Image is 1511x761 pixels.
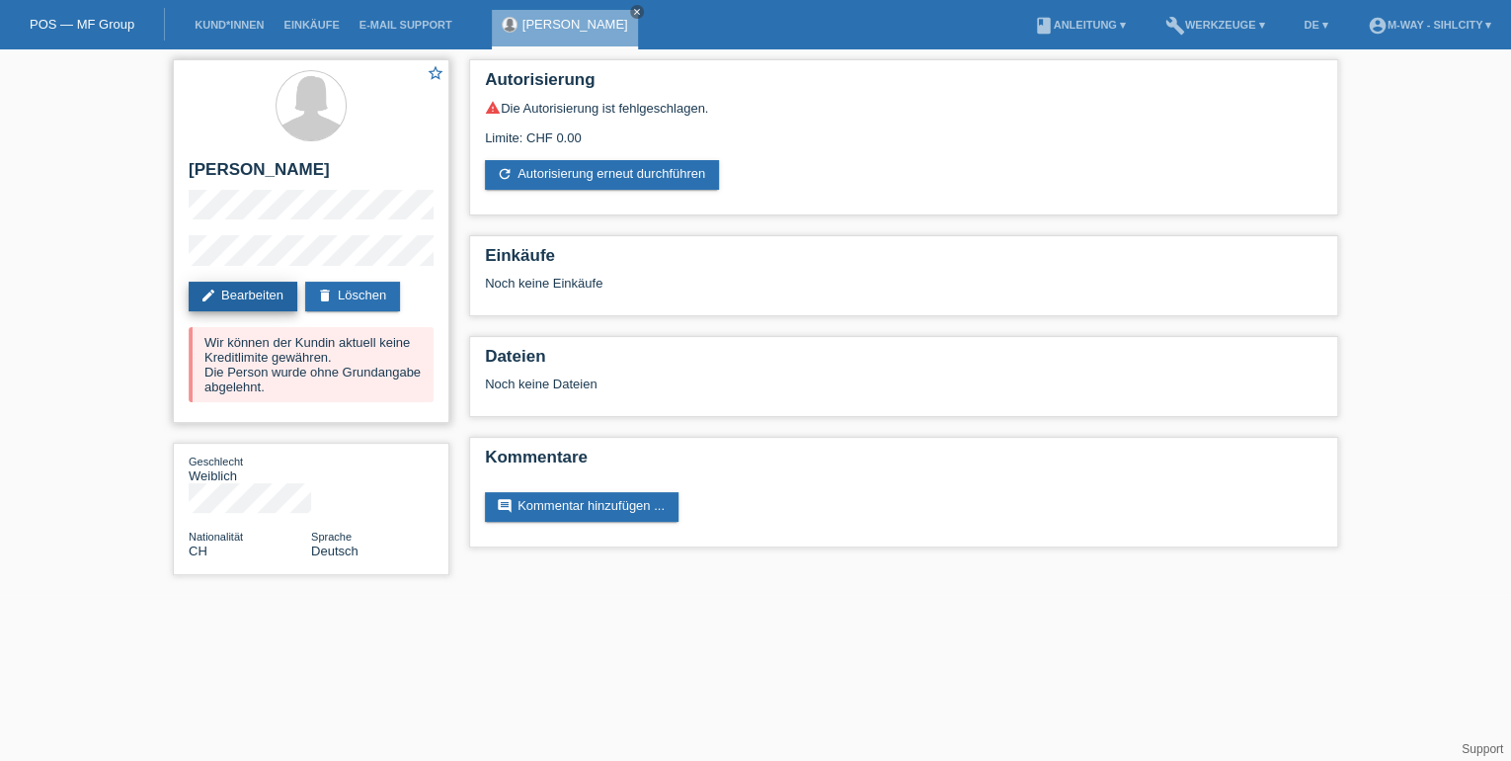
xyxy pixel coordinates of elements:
a: Kund*innen [185,19,274,31]
span: Deutsch [311,544,358,558]
a: refreshAutorisierung erneut durchführen [485,160,719,190]
div: Die Autorisierung ist fehlgeschlagen. [485,100,1322,116]
i: edit [200,288,216,303]
div: Wir können der Kundin aktuell keine Kreditlimite gewähren. Die Person wurde ohne Grundangabe abge... [189,327,434,402]
a: account_circlem-way - Sihlcity ▾ [1358,19,1501,31]
a: DE ▾ [1294,19,1337,31]
a: [PERSON_NAME] [522,17,628,32]
i: build [1165,16,1185,36]
a: Support [1462,742,1503,756]
a: deleteLöschen [305,282,400,311]
h2: Dateien [485,347,1322,377]
i: comment [497,498,513,514]
span: Schweiz [189,544,207,558]
div: Noch keine Einkäufe [485,276,1322,305]
div: Limite: CHF 0.00 [485,116,1322,145]
i: warning [485,100,501,116]
i: account_circle [1368,16,1388,36]
span: Sprache [311,531,352,543]
a: star_border [427,64,444,85]
a: Einkäufe [274,19,349,31]
h2: Autorisierung [485,70,1322,100]
i: book [1033,16,1053,36]
a: close [630,5,644,19]
div: Weiblich [189,454,311,483]
a: buildWerkzeuge ▾ [1155,19,1275,31]
h2: [PERSON_NAME] [189,160,434,190]
a: commentKommentar hinzufügen ... [485,492,678,522]
a: E-Mail Support [350,19,462,31]
i: refresh [497,166,513,182]
h2: Einkäufe [485,246,1322,276]
h2: Kommentare [485,448,1322,477]
i: star_border [427,64,444,82]
a: editBearbeiten [189,282,297,311]
div: Noch keine Dateien [485,377,1088,391]
span: Geschlecht [189,456,243,467]
a: POS — MF Group [30,17,134,32]
a: bookAnleitung ▾ [1023,19,1135,31]
i: close [632,7,642,17]
span: Nationalität [189,531,243,543]
i: delete [317,288,333,303]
